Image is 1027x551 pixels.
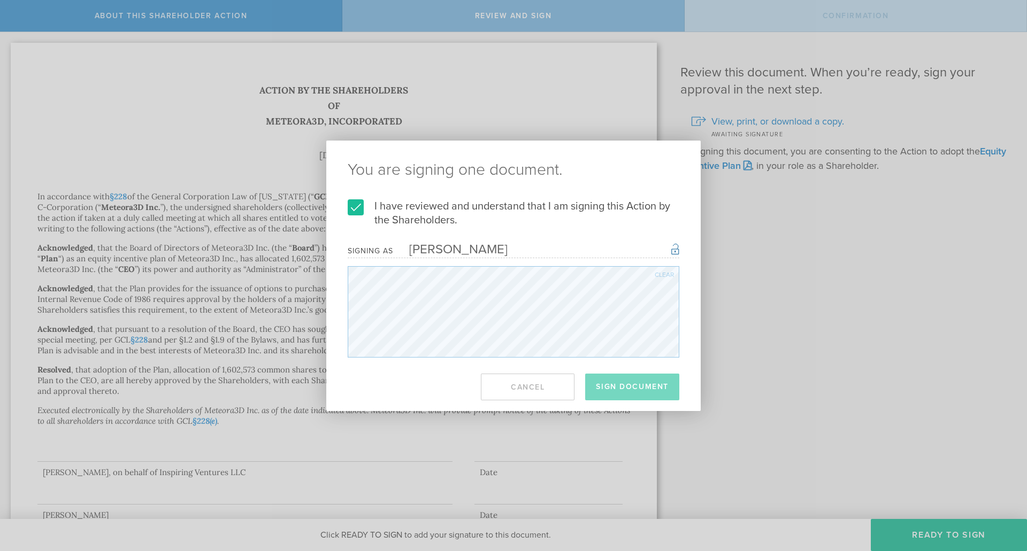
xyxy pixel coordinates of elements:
[585,374,679,400] button: Sign Document
[393,242,508,257] div: [PERSON_NAME]
[348,162,679,178] ng-pluralize: You are signing one document.
[348,246,393,255] div: Signing as
[481,374,574,400] button: Cancel
[348,199,679,227] label: I have reviewed and understand that I am signing this Action by the Shareholders.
